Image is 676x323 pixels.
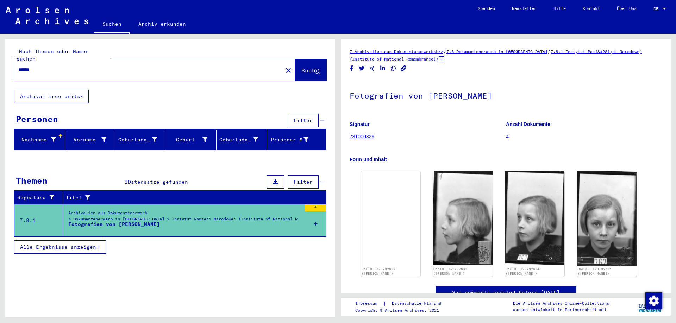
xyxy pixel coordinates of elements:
span: Filter [294,179,313,185]
a: See comments created before [DATE] [452,289,560,296]
div: Geburt‏ [169,134,217,145]
div: Geburtsdatum [219,136,258,144]
h1: Fotografien von [PERSON_NAME] [350,80,662,110]
div: Nachname [17,136,56,144]
div: Geburtsname [118,134,166,145]
a: 781000329 [350,134,374,139]
div: Archivalien aus Dokumentenerwerb > Dokumentenerwerb in [GEOGRAPHIC_DATA] > Instytut Pamięci Narod... [68,210,301,226]
div: Personen [16,113,58,125]
a: 7 Archivalien aus Dokumentenerwerb<br> [350,49,443,54]
button: Archival tree units [14,90,89,103]
p: Copyright © Arolsen Archives, 2021 [355,307,450,313]
span: Suche [301,67,319,74]
b: Form und Inhalt [350,157,387,162]
div: Geburtsdatum [219,134,267,145]
mat-header-cell: Vorname [65,130,116,150]
span: Filter [294,117,313,123]
span: / [436,56,439,62]
div: Geburtsname [118,136,157,144]
span: Datensätze gefunden [128,179,188,185]
mat-icon: close [284,66,293,75]
div: Nachname [17,134,65,145]
mat-header-cell: Geburtsdatum [217,130,267,150]
button: Share on Facebook [348,64,355,73]
span: Alle Ergebnisse anzeigen [20,244,96,250]
div: Geburt‏ [169,136,208,144]
td: 7.8.1 [14,204,63,236]
a: Suchen [94,15,130,34]
img: yv_logo.png [637,298,663,315]
mat-header-cell: Geburt‏ [166,130,217,150]
a: Archiv erkunden [130,15,194,32]
mat-label: Nach Themen oder Namen suchen [17,48,89,62]
div: Titel [66,192,319,203]
b: Signatur [350,121,370,127]
mat-header-cell: Nachname [14,130,65,150]
button: Share on WhatsApp [390,64,397,73]
div: | [355,300,450,307]
img: Zustimmung ändern [645,292,662,309]
span: / [547,48,551,55]
img: 001.jpg [433,171,493,265]
b: Anzahl Dokumente [506,121,550,127]
a: 7.8 Dokumentenerwerb in [GEOGRAPHIC_DATA] [446,49,547,54]
button: Alle Ergebnisse anzeigen [14,240,106,254]
mat-header-cell: Geburtsname [115,130,166,150]
button: Share on Twitter [358,64,365,73]
img: Arolsen_neg.svg [6,7,88,24]
div: Vorname [68,136,107,144]
button: Copy link [400,64,407,73]
p: 4 [506,133,662,140]
img: 001.jpg [577,171,637,266]
button: Filter [288,175,319,189]
a: DocID: 129792833 ([PERSON_NAME]) [433,267,467,276]
div: Fotografien von [PERSON_NAME] [68,221,160,228]
a: Impressum [355,300,383,307]
div: Vorname [68,134,115,145]
button: Clear [281,63,295,77]
a: Datenschutzerklärung [386,300,450,307]
p: wurden entwickelt in Partnerschaft mit [513,306,609,313]
a: DocID: 129792832 ([PERSON_NAME]) [362,267,395,276]
span: DE [653,6,661,11]
div: Zustimmung ändern [645,292,662,309]
div: Signature [17,192,64,203]
div: Prisoner # [270,136,309,144]
div: Titel [66,194,312,202]
img: 001.jpg [505,171,565,265]
button: Filter [288,114,319,127]
div: Themen [16,174,48,187]
div: Prisoner # [270,134,318,145]
button: Suche [295,59,326,81]
a: DocID: 129792834 ([PERSON_NAME]) [506,267,539,276]
span: / [443,48,446,55]
button: Share on Xing [369,64,376,73]
p: Die Arolsen Archives Online-Collections [513,300,609,306]
a: DocID: 129792835 ([PERSON_NAME]) [578,267,612,276]
div: 4 [305,204,326,211]
div: Signature [17,194,57,201]
mat-header-cell: Prisoner # [267,130,326,150]
span: 1 [125,179,128,185]
button: Share on LinkedIn [379,64,387,73]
